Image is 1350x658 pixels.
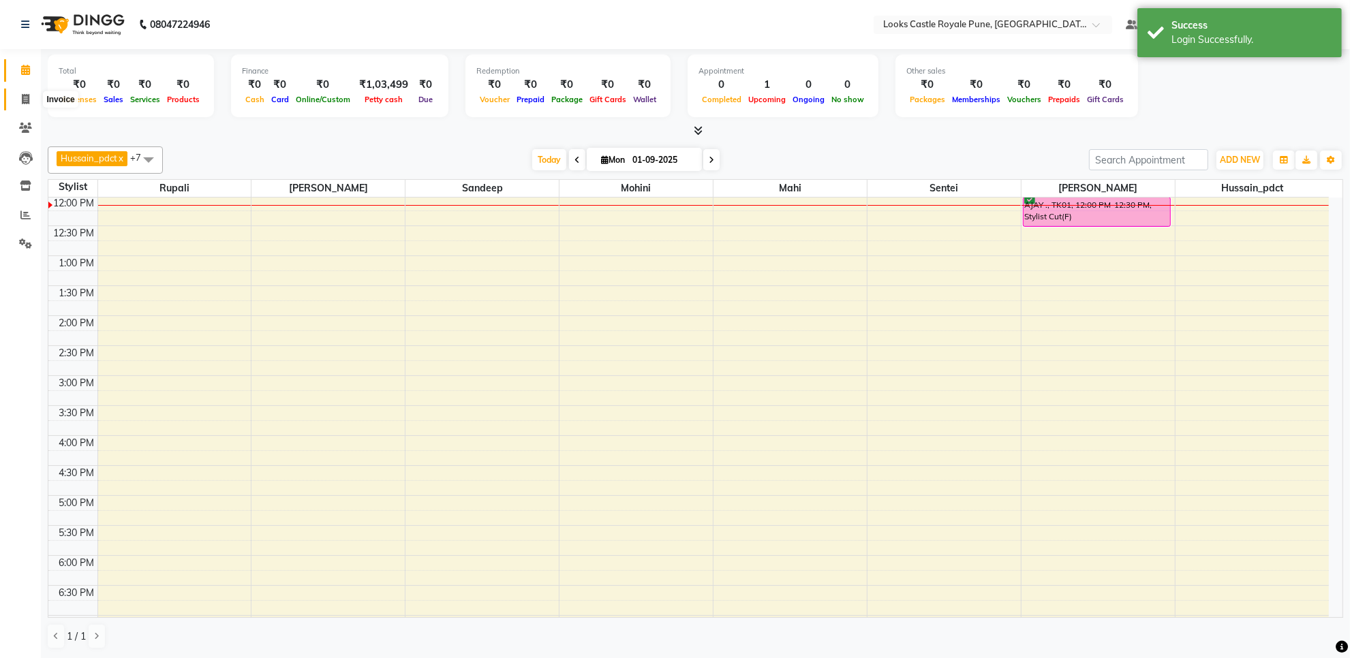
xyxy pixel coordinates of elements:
[100,77,127,93] div: ₹0
[51,196,97,210] div: 12:00 PM
[586,77,630,93] div: ₹0
[150,5,210,44] b: 08047224946
[598,155,628,165] span: Mon
[1220,155,1260,165] span: ADD NEW
[57,556,97,570] div: 6:00 PM
[1024,198,1170,226] div: AJAY ., TK01, 12:00 PM-12:30 PM, Stylist Cut(F)
[57,496,97,510] div: 5:00 PM
[1171,33,1332,47] div: Login Successfully.
[559,180,713,197] span: Mohini
[949,77,1004,93] div: ₹0
[699,65,868,77] div: Appointment
[57,316,97,330] div: 2:00 PM
[354,77,414,93] div: ₹1,03,499
[1176,180,1329,197] span: Hussain_pdct
[57,586,97,600] div: 6:30 PM
[268,95,292,104] span: Card
[405,180,559,197] span: Sandeep
[1004,77,1045,93] div: ₹0
[57,286,97,300] div: 1:30 PM
[98,180,251,197] span: Rupali
[828,77,868,93] div: 0
[51,226,97,240] div: 12:30 PM
[127,95,164,104] span: Services
[513,95,548,104] span: Prepaid
[57,526,97,540] div: 5:30 PM
[745,77,789,93] div: 1
[828,95,868,104] span: No show
[548,95,586,104] span: Package
[586,95,630,104] span: Gift Cards
[513,77,548,93] div: ₹0
[949,95,1004,104] span: Memberships
[57,346,97,360] div: 2:30 PM
[57,406,97,420] div: 3:30 PM
[1171,18,1332,33] div: Success
[1022,180,1175,197] span: [PERSON_NAME]
[130,152,151,163] span: +7
[57,256,97,270] div: 1:00 PM
[745,95,789,104] span: Upcoming
[628,150,696,170] input: 2025-09-01
[57,376,97,390] div: 3:00 PM
[117,153,123,163] a: x
[1004,95,1045,104] span: Vouchers
[630,95,660,104] span: Wallet
[242,65,438,77] div: Finance
[251,180,405,197] span: [PERSON_NAME]
[789,77,828,93] div: 0
[59,65,203,77] div: Total
[268,77,292,93] div: ₹0
[532,149,566,170] span: Today
[1089,149,1208,170] input: Search Appointment
[61,153,117,163] span: Hussain_pdct
[57,466,97,480] div: 4:30 PM
[906,77,949,93] div: ₹0
[1045,95,1084,104] span: Prepaids
[292,77,354,93] div: ₹0
[35,5,128,44] img: logo
[415,95,436,104] span: Due
[714,180,867,197] span: Mahi
[242,77,268,93] div: ₹0
[906,65,1127,77] div: Other sales
[242,95,268,104] span: Cash
[1216,151,1263,170] button: ADD NEW
[100,95,127,104] span: Sales
[548,77,586,93] div: ₹0
[476,65,660,77] div: Redemption
[476,77,513,93] div: ₹0
[43,91,78,108] div: Invoice
[699,95,745,104] span: Completed
[789,95,828,104] span: Ongoing
[292,95,354,104] span: Online/Custom
[361,95,406,104] span: Petty cash
[164,77,203,93] div: ₹0
[48,180,97,194] div: Stylist
[57,436,97,450] div: 4:00 PM
[127,77,164,93] div: ₹0
[630,77,660,93] div: ₹0
[699,77,745,93] div: 0
[164,95,203,104] span: Products
[1084,77,1127,93] div: ₹0
[67,629,86,644] span: 1 / 1
[1084,95,1127,104] span: Gift Cards
[868,180,1021,197] span: Sentei
[1045,77,1084,93] div: ₹0
[476,95,513,104] span: Voucher
[59,77,100,93] div: ₹0
[906,95,949,104] span: Packages
[57,616,97,630] div: 7:00 PM
[414,77,438,93] div: ₹0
